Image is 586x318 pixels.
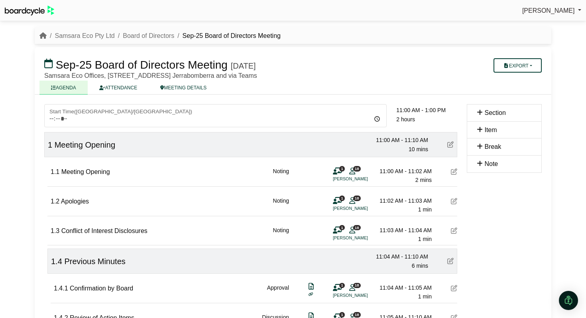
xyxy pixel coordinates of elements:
span: 1.4 [51,257,62,266]
div: 11:04 AM - 11:05 AM [376,283,432,292]
span: [PERSON_NAME] [522,7,575,14]
li: Sep-25 Board of Directors Meeting [174,31,281,41]
span: 1 min [418,206,432,213]
span: Apologies [61,198,89,205]
span: 1.2 [51,198,59,205]
span: 18 [353,196,361,201]
div: 11:00 AM - 1:00 PM [396,106,457,115]
li: [PERSON_NAME] [333,205,393,212]
span: 1.4.1 [54,285,68,292]
span: 6 mins [412,263,428,269]
span: 1 [339,196,345,201]
nav: breadcrumb [39,31,281,41]
div: 11:02 AM - 11:03 AM [376,196,432,205]
span: 1 min [418,236,432,242]
div: Noting [273,226,289,244]
span: 10 mins [409,146,428,152]
span: Meeting Opening [55,140,115,149]
span: 2 hours [396,116,415,122]
span: 1 [339,225,345,230]
span: 1 [339,166,345,171]
div: 11:00 AM - 11:02 AM [376,167,432,176]
div: [DATE] [231,61,256,71]
div: 11:00 AM - 11:10 AM [372,136,428,144]
img: BoardcycleBlackGreen-aaafeed430059cb809a45853b8cf6d952af9d84e6e89e1f1685b34bfd5cb7d64.svg [5,6,54,16]
span: Sep-25 Board of Directors Meeting [56,59,228,71]
span: 1 [339,283,345,288]
span: 1.1 [51,168,59,175]
div: 11:04 AM - 11:10 AM [372,252,428,261]
span: Previous Minutes [64,257,125,266]
a: Samsara Eco Pty Ltd [55,32,114,39]
span: 18 [353,312,361,317]
div: Noting [273,196,289,214]
span: 1.3 [51,227,59,234]
span: 18 [353,225,361,230]
span: 1 min [418,293,432,300]
span: Note [484,160,498,167]
span: 18 [353,283,361,288]
span: Item [484,126,497,133]
span: 2 mins [415,177,432,183]
span: 18 [353,166,361,171]
span: 1 [339,312,345,317]
a: MEETING DETAILS [149,81,218,95]
div: Open Intercom Messenger [559,291,578,310]
a: AGENDA [39,81,88,95]
span: 1 [48,140,52,149]
a: Board of Directors [123,32,174,39]
li: [PERSON_NAME] [333,176,393,182]
span: Section [484,109,505,116]
span: Confirmation by Board [70,285,133,292]
span: Samsara Eco Offices, [STREET_ADDRESS] Jerrabomberra and via Teams [44,72,257,79]
div: Noting [273,167,289,185]
span: Break [484,143,501,150]
a: [PERSON_NAME] [522,6,581,16]
li: [PERSON_NAME] [333,292,393,299]
span: Meeting Opening [61,168,110,175]
div: 11:03 AM - 11:04 AM [376,226,432,235]
div: Approval [267,283,289,301]
a: ATTENDANCE [88,81,149,95]
span: Conflict of Interest Disclosures [61,227,147,234]
button: Export [494,58,542,73]
li: [PERSON_NAME] [333,235,393,241]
